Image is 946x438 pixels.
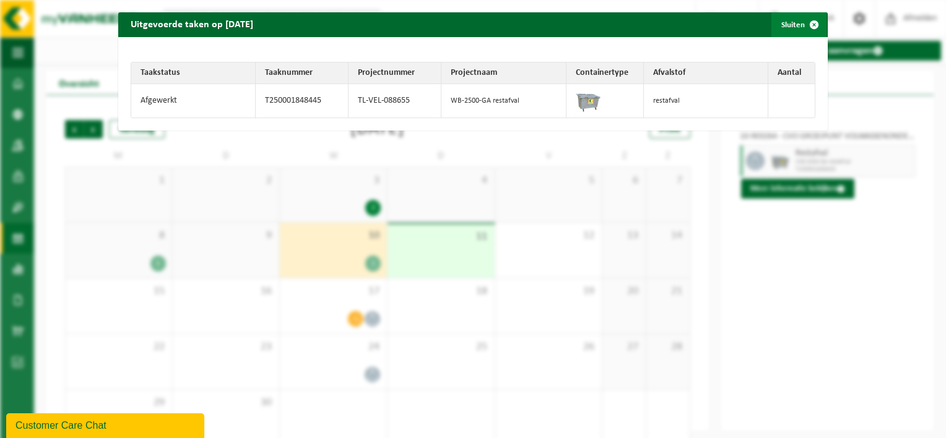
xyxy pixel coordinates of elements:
th: Aantal [768,62,815,84]
img: WB-2500-GAL-GY-01 [576,87,601,112]
td: restafval [644,84,768,118]
td: WB-2500-GA restafval [441,84,566,118]
th: Projectnaam [441,62,566,84]
button: Sluiten [771,12,827,37]
th: Taaknummer [256,62,349,84]
th: Taakstatus [131,62,256,84]
td: Afgewerkt [131,84,256,118]
th: Projectnummer [349,62,441,84]
td: T250001848445 [256,84,349,118]
th: Containertype [566,62,644,84]
h2: Uitgevoerde taken op [DATE] [118,12,266,36]
iframe: chat widget [6,411,207,438]
th: Afvalstof [644,62,768,84]
td: TL-VEL-088655 [349,84,441,118]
